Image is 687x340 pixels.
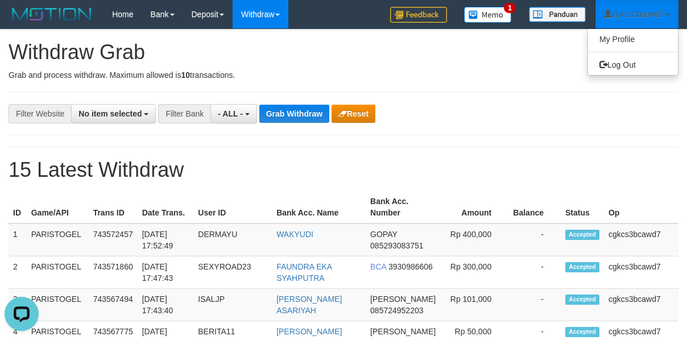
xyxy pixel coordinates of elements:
td: - [508,256,561,288]
th: Bank Acc. Number [366,191,440,223]
button: - ALL - [210,104,256,123]
a: [PERSON_NAME] [276,327,342,336]
td: cgkcs3bcawd7 [604,288,678,321]
td: 743571860 [89,256,138,288]
td: DERMAYU [193,223,272,256]
button: Grab Withdraw [259,105,329,123]
span: BCA [370,262,386,271]
td: Rp 300,000 [440,256,508,288]
button: No item selected [71,104,156,123]
td: PARISTOGEL [27,256,89,288]
div: Filter Bank [158,104,210,123]
th: Date Trans. [138,191,194,223]
h1: 15 Latest Withdraw [9,159,678,181]
span: Copy 085293083751 to clipboard [370,241,423,250]
a: Log Out [588,57,678,72]
a: My Profile [588,32,678,47]
th: ID [9,191,27,223]
td: cgkcs3bcawd7 [604,256,678,288]
td: 743567494 [89,288,138,321]
span: - ALL - [218,109,243,118]
td: PARISTOGEL [27,288,89,321]
th: Game/API [27,191,89,223]
th: Bank Acc. Name [272,191,366,223]
th: Status [561,191,604,223]
td: PARISTOGEL [27,223,89,256]
td: Rp 400,000 [440,223,508,256]
th: Trans ID [89,191,138,223]
h1: Withdraw Grab [9,41,678,64]
strong: 10 [181,71,190,80]
td: - [508,223,561,256]
td: 3 [9,288,27,321]
td: cgkcs3bcawd7 [604,223,678,256]
button: Reset [332,105,375,123]
a: [PERSON_NAME] ASARIYAH [276,295,342,315]
td: ISALJP [193,288,272,321]
td: - [508,288,561,321]
span: [PERSON_NAME] [370,295,436,304]
td: SEXYROAD23 [193,256,272,288]
th: Balance [508,191,561,223]
td: [DATE] 17:43:40 [138,288,194,321]
td: [DATE] 17:47:43 [138,256,194,288]
th: Amount [440,191,508,223]
p: Grab and process withdraw. Maximum allowed is transactions. [9,69,678,81]
div: Filter Website [9,104,71,123]
img: Button%20Memo.svg [464,7,512,23]
img: Feedback.jpg [390,7,447,23]
td: 743572457 [89,223,138,256]
td: 2 [9,256,27,288]
span: 1 [504,3,516,13]
img: MOTION_logo.png [9,6,95,23]
span: Accepted [565,230,599,239]
a: WAKYUDI [276,230,313,239]
span: Copy 3930986606 to clipboard [388,262,433,271]
td: Rp 101,000 [440,288,508,321]
span: [PERSON_NAME] [370,327,436,336]
span: Accepted [565,262,599,272]
a: FAUNDRA EKA SYAHPUTRA [276,262,332,283]
button: Open LiveChat chat widget [5,5,39,39]
span: No item selected [78,109,142,118]
img: panduan.png [529,7,586,22]
span: GOPAY [370,230,397,239]
th: User ID [193,191,272,223]
th: Op [604,191,678,223]
span: Accepted [565,327,599,337]
td: 1 [9,223,27,256]
td: [DATE] 17:52:49 [138,223,194,256]
span: Copy 085724952203 to clipboard [370,306,423,315]
span: Accepted [565,295,599,304]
